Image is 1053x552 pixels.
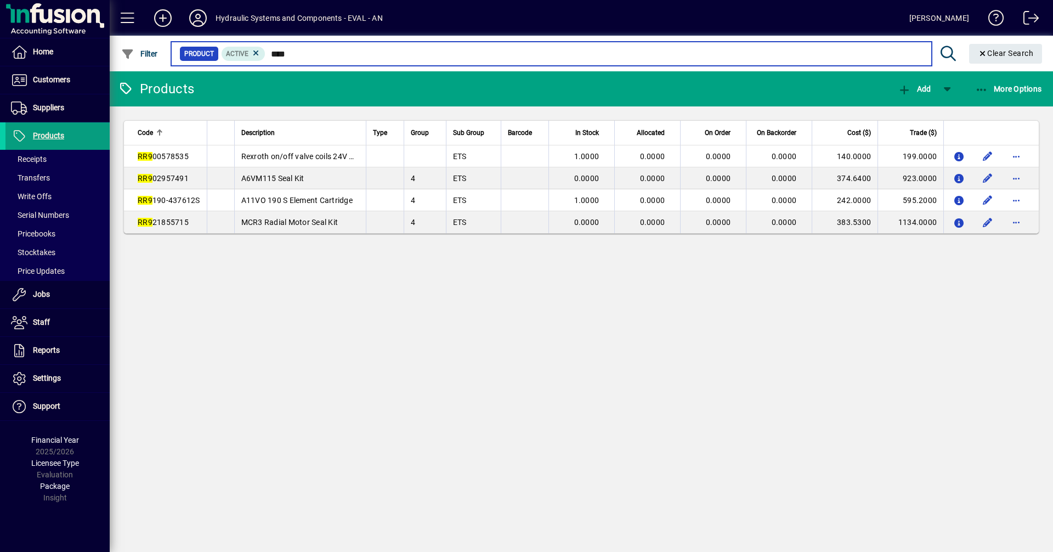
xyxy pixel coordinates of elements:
[5,66,110,94] a: Customers
[138,127,153,139] span: Code
[898,85,931,93] span: Add
[31,459,79,467] span: Licensee Type
[453,196,467,205] span: ETS
[640,152,665,161] span: 0.0000
[5,365,110,392] a: Settings
[757,127,796,139] span: On Backorder
[772,218,797,227] span: 0.0000
[411,174,415,183] span: 4
[772,174,797,183] span: 0.0000
[812,167,877,189] td: 374.6400
[145,8,180,28] button: Add
[508,127,542,139] div: Barcode
[138,174,152,183] em: RR9
[33,290,50,298] span: Jobs
[5,337,110,364] a: Reports
[11,211,69,219] span: Serial Numbers
[33,402,60,410] span: Support
[812,145,877,167] td: 140.0000
[979,191,997,209] button: Edit
[11,229,55,238] span: Pricebooks
[241,152,460,161] span: Rexroth on/off valve coils 24V mobile valve NOW R901557402
[222,47,265,61] mat-chip: Activation Status: Active
[31,436,79,444] span: Financial Year
[5,187,110,206] a: Write Offs
[1007,148,1025,165] button: More options
[640,218,665,227] span: 0.0000
[706,218,731,227] span: 0.0000
[1007,170,1025,187] button: More options
[216,9,383,27] div: Hydraulic Systems and Components - EVAL - AN
[33,75,70,84] span: Customers
[910,127,937,139] span: Trade ($)
[5,393,110,420] a: Support
[453,127,484,139] span: Sub Group
[979,170,997,187] button: Edit
[138,174,189,183] span: 02957491
[640,174,665,183] span: 0.0000
[706,196,731,205] span: 0.0000
[637,127,665,139] span: Allocated
[5,243,110,262] a: Stocktakes
[556,127,609,139] div: In Stock
[5,38,110,66] a: Home
[453,127,494,139] div: Sub Group
[979,148,997,165] button: Edit
[972,79,1045,99] button: More Options
[11,192,52,201] span: Write Offs
[687,127,740,139] div: On Order
[969,44,1043,64] button: Clear
[453,152,467,161] span: ETS
[877,145,943,167] td: 199.0000
[574,174,599,183] span: 0.0000
[772,196,797,205] span: 0.0000
[180,8,216,28] button: Profile
[118,44,161,64] button: Filter
[11,248,55,257] span: Stocktakes
[33,131,64,140] span: Products
[241,127,275,139] span: Description
[11,267,65,275] span: Price Updates
[33,318,50,326] span: Staff
[575,127,599,139] span: In Stock
[33,374,61,382] span: Settings
[40,482,70,491] span: Package
[138,127,200,139] div: Code
[812,189,877,211] td: 242.0000
[121,49,158,58] span: Filter
[33,47,53,56] span: Home
[979,213,997,231] button: Edit
[33,103,64,112] span: Suppliers
[5,168,110,187] a: Transfers
[706,152,731,161] span: 0.0000
[621,127,675,139] div: Allocated
[411,127,429,139] span: Group
[184,48,214,59] span: Product
[453,174,467,183] span: ETS
[226,50,248,58] span: Active
[138,152,152,161] em: RR9
[640,196,665,205] span: 0.0000
[138,218,152,227] em: RR9
[975,85,1042,93] span: More Options
[877,189,943,211] td: 595.2000
[574,218,599,227] span: 0.0000
[411,127,439,139] div: Group
[241,174,304,183] span: A6VM115 Seal Kit
[5,150,110,168] a: Receipts
[138,196,200,205] span: 190-437612S
[33,346,60,354] span: Reports
[5,206,110,224] a: Serial Numbers
[1007,191,1025,209] button: More options
[812,211,877,233] td: 383.5300
[1015,2,1039,38] a: Logout
[753,127,806,139] div: On Backorder
[411,218,415,227] span: 4
[895,79,933,99] button: Add
[772,152,797,161] span: 0.0000
[241,196,353,205] span: A11VO 190 S Element Cartridge
[411,196,415,205] span: 4
[978,49,1034,58] span: Clear Search
[138,218,189,227] span: 21855715
[847,127,871,139] span: Cost ($)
